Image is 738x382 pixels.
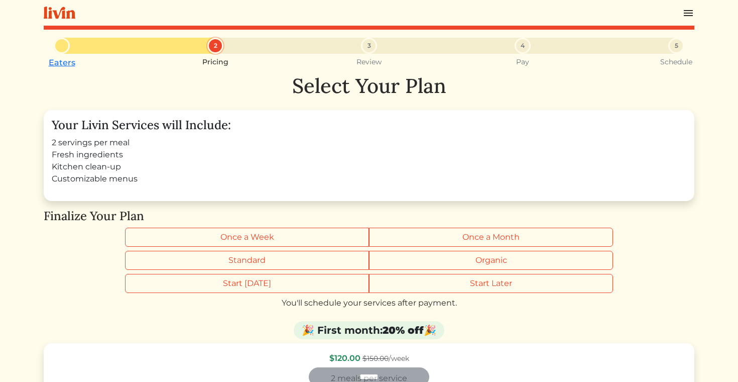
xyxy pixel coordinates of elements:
[383,324,424,336] strong: 20% off
[44,74,694,98] h1: Select Your Plan
[125,228,369,247] label: Once a Week
[44,297,694,309] div: You'll schedule your services after payment.
[44,209,694,224] h4: Finalize Your Plan
[214,41,217,50] span: 2
[660,58,692,66] small: Schedule
[52,137,686,149] li: 2 servings per meal
[362,354,389,363] s: $150.00
[52,161,686,173] li: Kitchen clean-up
[44,7,75,19] img: livin-logo-a0d97d1a881af30f6274990eb6222085a2533c92bbd1e4f22c21b4f0d0e3210c.svg
[521,41,525,50] span: 4
[294,321,444,339] div: 🎉 First month: 🎉
[52,149,686,161] li: Fresh ingredients
[362,354,409,363] span: /week
[369,228,613,247] label: Once a Month
[329,353,360,363] span: $120.00
[675,41,678,50] span: 5
[516,58,529,66] small: Pay
[367,41,371,50] span: 3
[52,118,686,133] h4: Your Livin Services will Include:
[125,251,613,270] div: Grocery type
[202,58,228,66] small: Pricing
[49,58,75,67] a: Eaters
[125,274,613,293] div: Start timing
[356,58,382,66] small: Review
[125,251,369,270] label: Standard
[125,228,613,247] div: Billing frequency
[125,274,369,293] label: Start [DATE]
[52,173,686,185] li: Customizable menus
[369,274,613,293] label: Start Later
[369,251,613,270] label: Organic
[682,7,694,19] img: menu_hamburger-cb6d353cf0ecd9f46ceae1c99ecbeb4a00e71ca567a856bd81f57e9d8c17bb26.svg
